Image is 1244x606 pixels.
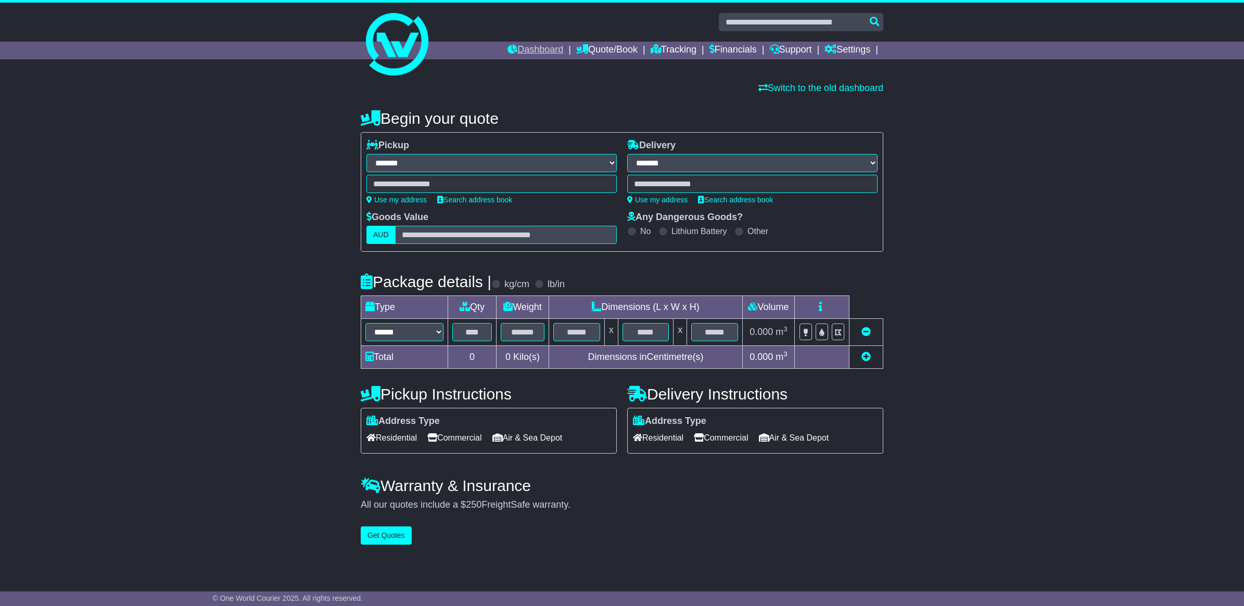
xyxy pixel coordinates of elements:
[366,226,396,244] label: AUD
[747,226,768,236] label: Other
[361,499,883,511] div: All our quotes include a $ FreightSafe warranty.
[366,416,440,427] label: Address Type
[627,140,676,151] label: Delivery
[492,430,563,446] span: Air & Sea Depot
[783,350,788,358] sup: 3
[366,140,409,151] label: Pickup
[633,416,706,427] label: Address Type
[212,594,363,602] span: © One World Courier 2025. All rights reserved.
[627,385,883,403] h4: Delivery Instructions
[576,42,638,59] a: Quote/Book
[497,346,549,369] td: Kilo(s)
[759,430,829,446] span: Air & Sea Depot
[366,196,427,204] a: Use my address
[698,196,773,204] a: Search address book
[694,430,748,446] span: Commercial
[776,327,788,337] span: m
[742,296,794,319] td: Volume
[633,430,683,446] span: Residential
[627,196,688,204] a: Use my address
[361,110,883,127] h4: Begin your quote
[437,196,512,204] a: Search address book
[750,327,773,337] span: 0.000
[651,42,696,59] a: Tracking
[549,296,742,319] td: Dimensions (L x W x H)
[504,279,529,290] label: kg/cm
[783,325,788,333] sup: 3
[604,319,618,346] td: x
[627,212,743,223] label: Any Dangerous Goods?
[507,42,563,59] a: Dashboard
[770,42,812,59] a: Support
[758,83,883,93] a: Switch to the old dashboard
[505,352,511,362] span: 0
[640,226,651,236] label: No
[549,346,742,369] td: Dimensions in Centimetre(s)
[448,346,497,369] td: 0
[427,430,481,446] span: Commercial
[361,296,448,319] td: Type
[361,526,412,545] button: Get Quotes
[671,226,727,236] label: Lithium Battery
[361,477,883,494] h4: Warranty & Insurance
[466,499,481,510] span: 250
[361,273,491,290] h4: Package details |
[548,279,565,290] label: lb/in
[361,346,448,369] td: Total
[861,352,871,362] a: Add new item
[366,212,428,223] label: Goods Value
[709,42,757,59] a: Financials
[824,42,870,59] a: Settings
[448,296,497,319] td: Qty
[861,327,871,337] a: Remove this item
[366,430,417,446] span: Residential
[776,352,788,362] span: m
[361,385,617,403] h4: Pickup Instructions
[750,352,773,362] span: 0.000
[674,319,687,346] td: x
[497,296,549,319] td: Weight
